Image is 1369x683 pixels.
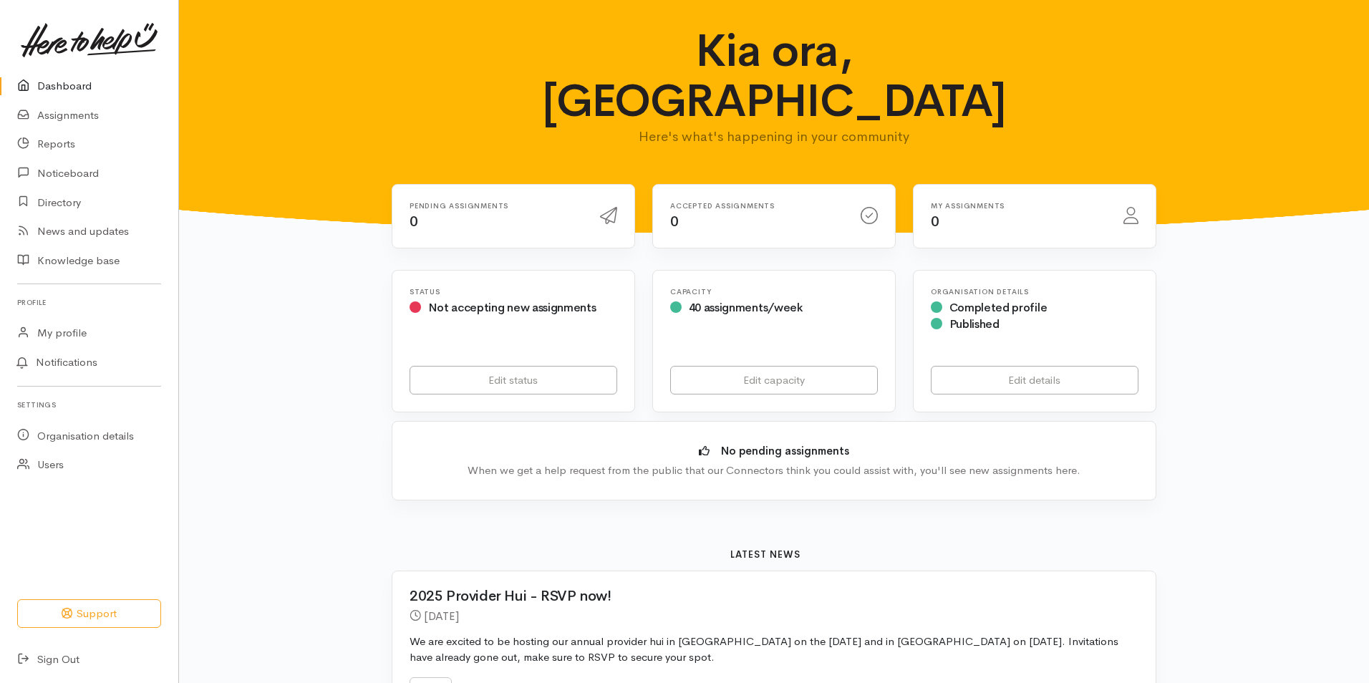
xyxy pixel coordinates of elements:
h2: 2025 Provider Hui - RSVP now! [410,588,1121,604]
h6: Accepted assignments [670,202,843,210]
span: 0 [410,213,418,231]
a: Edit status [410,366,617,395]
a: Edit details [931,366,1138,395]
span: Not accepting new assignments [428,300,596,315]
h6: Profile [17,293,161,312]
b: Latest news [730,548,800,561]
div: When we get a help request from the public that our Connectors think you could assist with, you'l... [414,462,1134,479]
p: We are excited to be hosting our annual provider hui in [GEOGRAPHIC_DATA] on the [DATE] and in [G... [410,634,1138,666]
h6: My assignments [931,202,1106,210]
h6: Status [410,288,617,296]
span: Completed profile [949,300,1048,315]
h6: Capacity [670,288,878,296]
span: 0 [670,213,679,231]
span: 40 assignments/week [689,300,803,315]
a: Edit capacity [670,366,878,395]
b: No pending assignments [721,444,849,457]
h1: Kia ora, [GEOGRAPHIC_DATA] [494,26,1055,127]
button: Support [17,599,161,629]
time: [DATE] [424,609,459,624]
h6: Pending assignments [410,202,583,210]
h6: Settings [17,395,161,415]
h6: Organisation Details [931,288,1138,296]
p: Here's what's happening in your community [494,127,1055,147]
span: 0 [931,213,939,231]
span: Published [949,316,1000,331]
